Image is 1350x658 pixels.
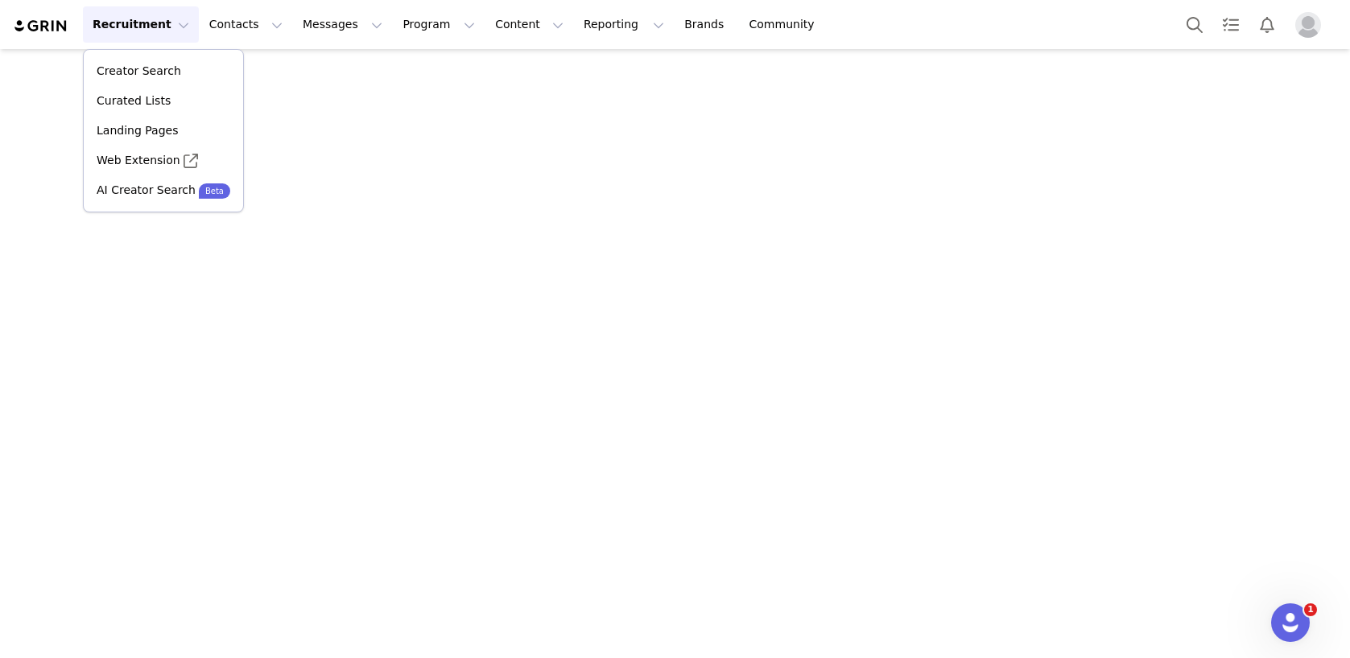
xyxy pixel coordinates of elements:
[97,152,180,169] p: Web Extension
[97,63,181,80] p: Creator Search
[200,6,292,43] button: Contacts
[1286,12,1337,38] button: Profile
[97,182,196,199] p: AI Creator Search
[97,93,171,109] p: Curated Lists
[1271,603,1310,642] iframe: Intercom live chat
[1295,12,1321,38] img: placeholder-profile.jpg
[293,6,392,43] button: Messages
[13,19,69,34] img: grin logo
[1249,6,1285,43] button: Notifications
[574,6,674,43] button: Reporting
[740,6,832,43] a: Community
[97,122,178,139] p: Landing Pages
[675,6,738,43] a: Brands
[205,185,224,197] p: Beta
[1304,603,1317,616] span: 1
[393,6,485,43] button: Program
[83,6,199,43] button: Recruitment
[1177,6,1212,43] button: Search
[485,6,573,43] button: Content
[1213,6,1249,43] a: Tasks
